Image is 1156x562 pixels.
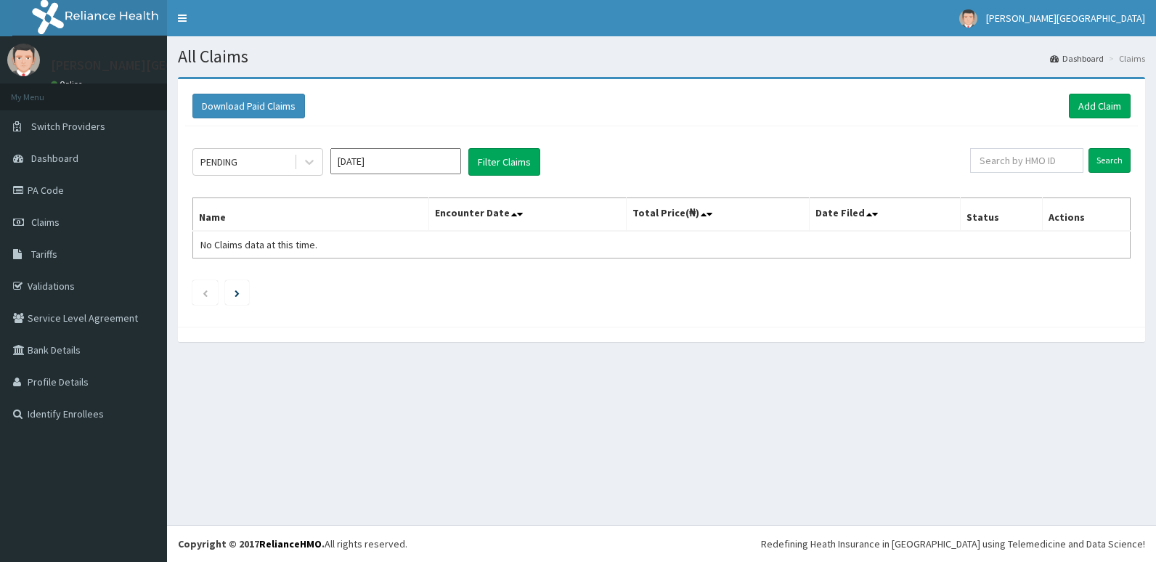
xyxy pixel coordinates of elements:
[468,148,540,176] button: Filter Claims
[167,525,1156,562] footer: All rights reserved.
[178,47,1145,66] h1: All Claims
[986,12,1145,25] span: [PERSON_NAME][GEOGRAPHIC_DATA]
[31,216,60,229] span: Claims
[31,120,105,133] span: Switch Providers
[961,198,1042,232] th: Status
[1042,198,1130,232] th: Actions
[178,537,325,550] strong: Copyright © 2017 .
[959,9,977,28] img: User Image
[200,238,317,251] span: No Claims data at this time.
[192,94,305,118] button: Download Paid Claims
[429,198,627,232] th: Encounter Date
[761,537,1145,551] div: Redefining Heath Insurance in [GEOGRAPHIC_DATA] using Telemedicine and Data Science!
[31,152,78,165] span: Dashboard
[235,286,240,299] a: Next page
[627,198,810,232] th: Total Price(₦)
[330,148,461,174] input: Select Month and Year
[202,286,208,299] a: Previous page
[809,198,960,232] th: Date Filed
[1105,52,1145,65] li: Claims
[51,59,266,72] p: [PERSON_NAME][GEOGRAPHIC_DATA]
[7,44,40,76] img: User Image
[1088,148,1131,173] input: Search
[259,537,322,550] a: RelianceHMO
[31,248,57,261] span: Tariffs
[1050,52,1104,65] a: Dashboard
[1069,94,1131,118] a: Add Claim
[200,155,237,169] div: PENDING
[51,79,86,89] a: Online
[970,148,1083,173] input: Search by HMO ID
[193,198,429,232] th: Name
